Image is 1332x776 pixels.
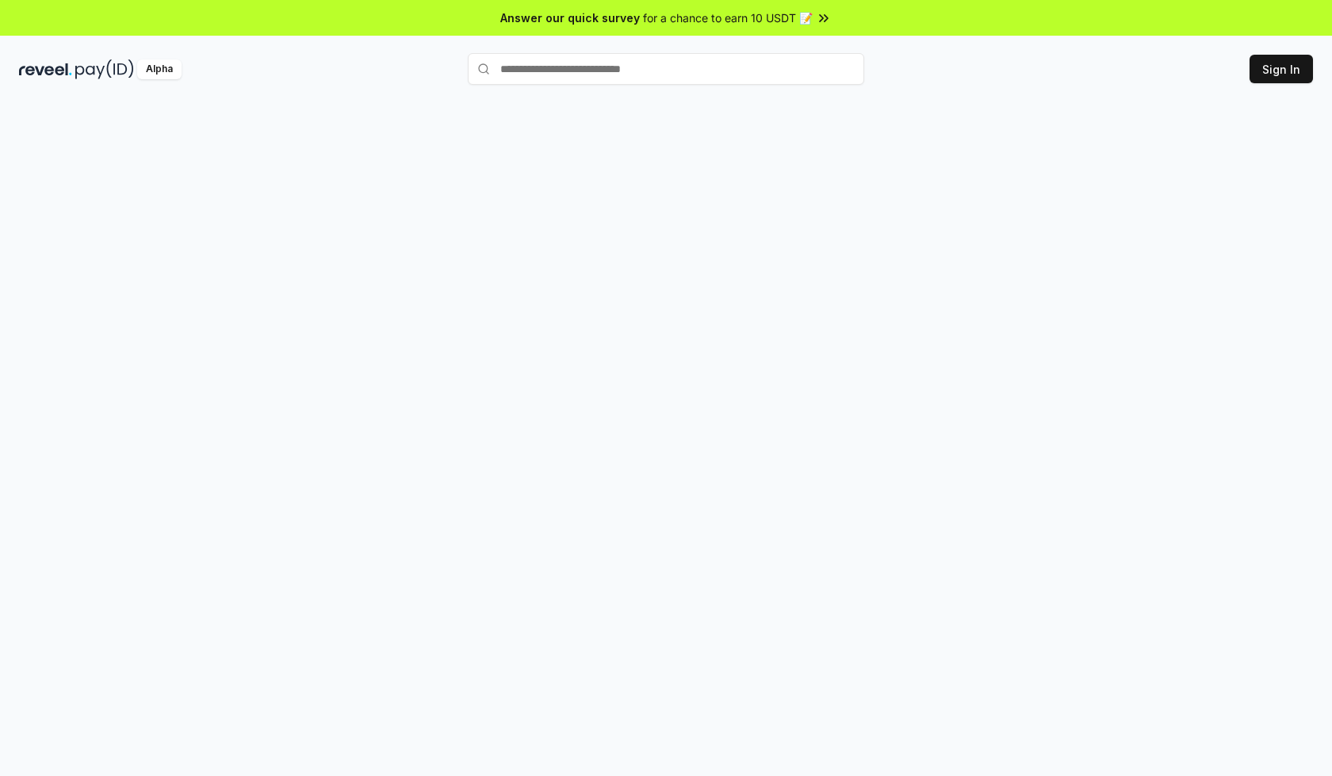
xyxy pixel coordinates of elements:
[1250,55,1313,83] button: Sign In
[137,59,182,79] div: Alpha
[19,59,72,79] img: reveel_dark
[643,10,813,26] span: for a chance to earn 10 USDT 📝
[75,59,134,79] img: pay_id
[500,10,640,26] span: Answer our quick survey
